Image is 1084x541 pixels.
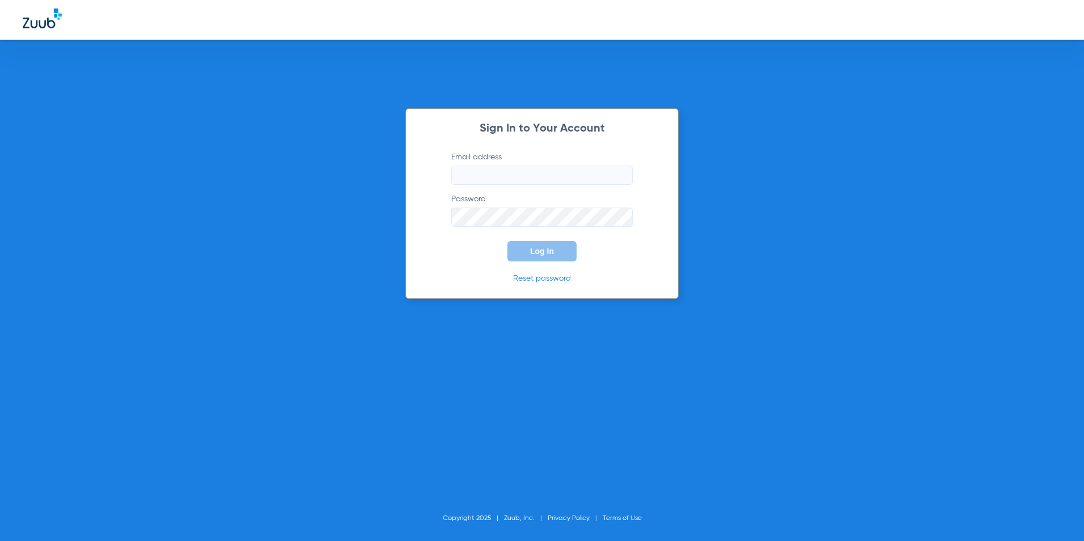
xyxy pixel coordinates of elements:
li: Zuub, Inc. [504,513,548,524]
label: Password [451,193,633,227]
a: Terms of Use [603,515,642,522]
input: Password [451,208,633,227]
a: Privacy Policy [548,515,590,522]
h2: Sign In to Your Account [434,123,650,134]
img: Zuub Logo [23,9,62,28]
li: Copyright 2025 [443,513,504,524]
span: Log In [530,247,554,256]
a: Reset password [513,274,571,282]
input: Email address [451,166,633,185]
button: Log In [507,241,577,261]
label: Email address [451,151,633,185]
